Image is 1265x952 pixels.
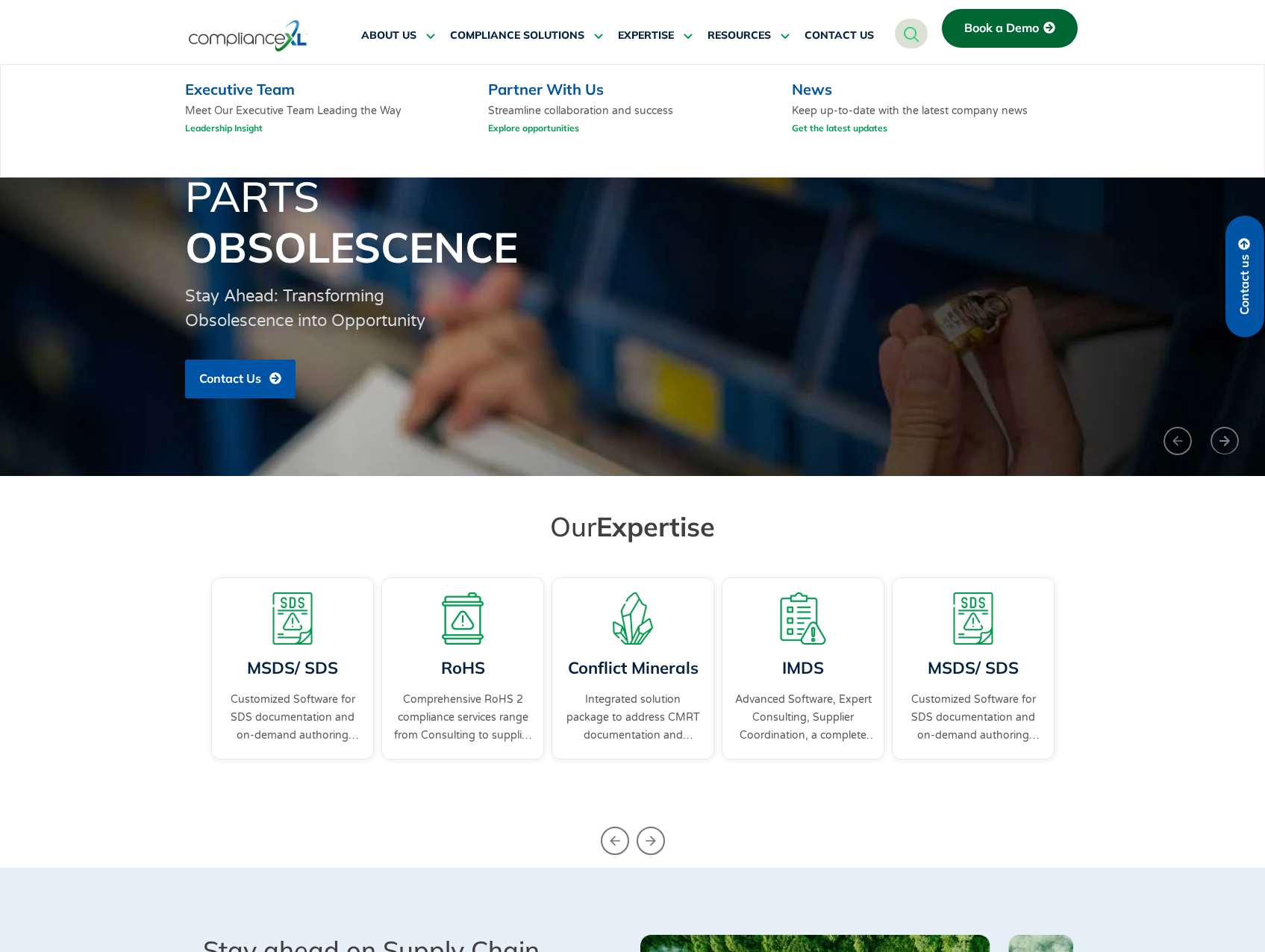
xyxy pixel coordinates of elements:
[708,29,771,43] span: RESOURCES
[185,119,263,137] a: Leadership Insight
[207,574,1058,793] div: Carousel | Horizontal scrolling: Arrow Left & Right
[567,657,698,678] a: Conflict Minerals
[928,657,1019,678] a: MSDS/ SDS
[488,119,579,137] a: Explore opportunities
[607,592,659,645] img: A representation of minerals
[185,284,436,333] div: Stay Ahead: Transforming Obsolescence into Opportunity
[199,372,261,386] span: Contact Us
[777,592,829,645] img: A list board with a warning
[596,510,715,543] span: Expertise
[1238,254,1252,315] span: Contact us
[247,657,338,678] a: MSDS/ SDS
[805,29,874,43] span: CONTACT US
[1225,216,1264,337] a: Contact us
[189,19,307,53] img: logo-one.svg
[895,19,928,48] a: navsearch-button
[185,80,295,98] a: Executive Team
[618,18,693,54] a: EXPERTISE
[964,22,1039,35] span: Book a Demo
[437,592,489,645] img: A board with a warning sign
[904,691,1043,745] a: Customized Software for SDS documentation and on-demand authoring services
[782,657,824,678] a: IMDS
[792,104,1075,142] p: Keep up-to-date with the latest company news
[450,18,603,54] a: COMPLIANCE SOLUTIONS
[548,574,718,793] div: 2 / 4
[601,827,629,855] div: Previous slide
[440,657,484,678] a: RoHS
[378,574,548,793] div: 1 / 4
[488,104,673,142] p: Streamline collaboration and success
[637,827,665,855] div: Next slide
[792,119,887,137] a: Get the latest updates
[488,80,604,98] a: Partner With Us
[207,574,378,793] div: 4 / 4
[718,574,888,793] div: 3 / 4
[361,29,416,43] span: ABOUT US
[618,29,674,43] span: EXPERTISE
[185,104,468,142] p: Meet Our Executive Team Leading the Way
[947,592,999,645] img: A warning board with SDS displaying
[450,29,584,43] span: COMPLIANCE SOLUTIONS
[266,592,319,645] img: A warning board with SDS displaying
[942,9,1078,48] a: Book a Demo
[185,360,296,398] a: Contact Us
[734,691,872,745] a: Advanced Software, Expert Consulting, Supplier Coordination, a complete IMDS solution.
[805,18,874,54] a: CONTACT US
[888,574,1058,793] div: 4 / 4
[223,691,362,745] a: Customized Software for SDS documentation and on-demand authoring services
[708,18,790,54] a: RESOURCES
[215,510,1051,543] h2: Our
[792,80,832,98] a: News
[185,221,518,273] span: Obsolescence
[563,691,702,745] a: Integrated solution package to address CMRT documentation and supplier engagement.
[185,171,1081,272] h1: Parts
[393,691,532,745] a: Comprehensive RoHS 2 compliance services range from Consulting to supplier engagement...
[361,18,435,54] a: ABOUT US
